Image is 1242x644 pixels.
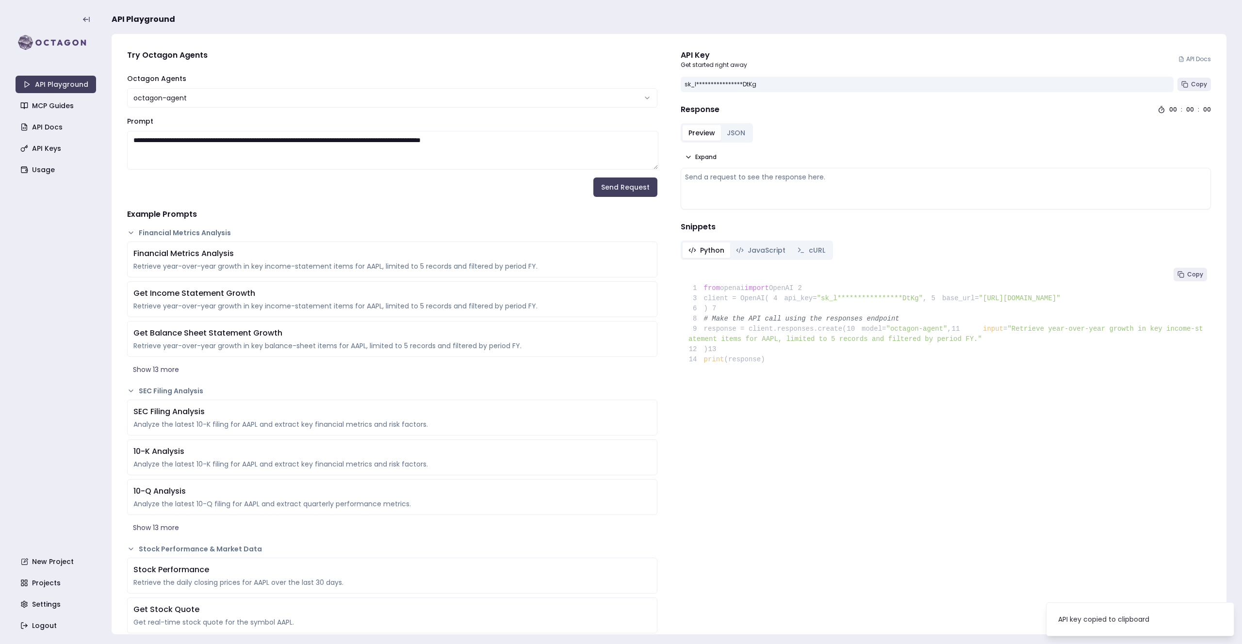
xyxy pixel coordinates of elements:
div: Get Balance Sheet Statement Growth [133,327,651,339]
span: 12 [688,344,704,354]
div: Retrieve the daily closing prices for AAPL over the last 30 days. [133,578,651,587]
div: Analyze the latest 10-K filing for AAPL and extract key financial metrics and risk factors. [133,459,651,469]
span: 13 [708,344,723,354]
div: SEC Filing Analysis [133,406,651,418]
span: input [983,325,1003,333]
img: logo-rect-yK7x_WSZ.svg [16,33,96,52]
span: 3 [688,293,704,304]
span: model= [862,325,886,333]
span: , [923,294,927,302]
div: Get Income Statement Growth [133,288,651,299]
span: OpenAI [769,284,793,292]
span: response = client.responses.create( [688,325,847,333]
span: Expand [695,153,717,161]
button: Send Request [593,177,657,197]
a: API Playground [16,76,96,93]
label: Octagon Agents [127,74,186,83]
h4: Example Prompts [127,209,657,220]
span: openai [720,284,744,292]
span: 9 [688,324,704,334]
label: Prompt [127,116,153,126]
button: Expand [681,150,720,164]
div: Retrieve year-over-year growth in key income-statement items for AAPL, limited to 5 records and f... [133,261,651,271]
p: Get started right away [681,61,747,69]
span: 6 [688,304,704,314]
div: 00 [1203,106,1211,113]
div: Get Stock Quote [133,604,651,615]
span: 10 [847,324,862,334]
span: ) [688,305,708,312]
div: 10-K Analysis [133,446,651,457]
span: base_url= [942,294,979,302]
span: Copy [1191,80,1207,88]
a: Settings [16,596,97,613]
button: Show 13 more [127,519,657,536]
span: (response) [724,355,765,363]
span: 1 [688,283,704,293]
button: Financial Metrics Analysis [127,228,657,238]
a: API Docs [16,118,97,136]
h4: Snippets [681,221,1211,233]
span: 5 [927,293,942,304]
span: 14 [688,354,704,365]
div: 10-Q Analysis [133,485,651,497]
span: JavaScript [748,245,785,255]
div: Analyze the latest 10-K filing for AAPL and extract key financial metrics and risk factors. [133,419,651,429]
span: API Playground [112,14,175,25]
span: # Make the API call using the responses endpoint [704,315,899,322]
button: SEC Filing Analysis [127,386,657,396]
div: : [1198,106,1199,113]
h4: Try Octagon Agents [127,49,657,61]
div: Retrieve year-over-year growth in key income-statement items for AAPL, limited to 5 records and f... [133,301,651,311]
div: Financial Metrics Analysis [133,248,651,259]
button: Preview [683,125,721,141]
span: ) [688,345,708,353]
div: API Key [681,49,747,61]
button: JSON [721,125,751,141]
div: Send a request to see the response here. [685,172,1207,182]
span: Python [700,245,724,255]
span: "octagon-agent" [886,325,947,333]
div: Retrieve year-over-year growth in key balance-sheet items for AAPL, limited to 5 records and filt... [133,341,651,351]
div: API key copied to clipboard [1058,614,1149,624]
span: "[URL][DOMAIN_NAME]" [979,294,1061,302]
span: client = OpenAI( [688,294,769,302]
span: , [948,325,951,333]
span: import [745,284,769,292]
div: : [1181,106,1182,113]
span: from [704,284,720,292]
div: 00 [1169,106,1177,113]
a: Projects [16,574,97,592]
a: Logout [16,617,97,634]
a: New Project [16,553,97,570]
div: Stock Performance [133,564,651,576]
span: cURL [809,245,825,255]
a: API Keys [16,140,97,157]
span: Copy [1187,271,1203,278]
div: 00 [1186,106,1194,113]
div: Analyze the latest 10-Q filing for AAPL and extract quarterly performance metrics. [133,499,651,509]
div: Get real-time stock quote for the symbol AAPL. [133,617,651,627]
button: Stock Performance & Market Data [127,544,657,554]
span: api_key= [784,294,817,302]
h4: Response [681,104,719,115]
a: MCP Guides [16,97,97,114]
button: Copy [1177,78,1211,91]
a: API Docs [1178,55,1211,63]
span: 4 [769,293,784,304]
button: Copy [1174,268,1207,281]
span: 2 [793,283,809,293]
span: 8 [688,314,704,324]
span: = [1003,325,1007,333]
span: 7 [708,304,723,314]
button: Show 13 more [127,361,657,378]
a: Usage [16,161,97,178]
span: print [704,355,724,363]
span: 11 [951,324,967,334]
